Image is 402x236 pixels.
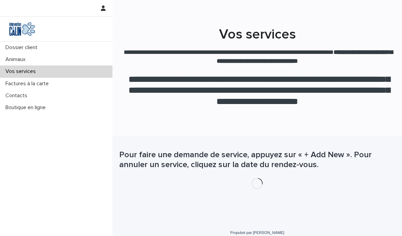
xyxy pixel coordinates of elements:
[5,57,26,62] font: Animaux
[5,93,27,98] font: Contacts
[5,81,49,86] font: Factures à la carte
[5,69,36,74] font: Vos services
[5,105,46,110] font: Boutique en ligne
[230,231,284,235] a: Propulsé par [PERSON_NAME]
[219,28,296,41] font: Vos services
[5,22,39,36] img: Y0SYDZVsQvbSeSFpbQoq
[5,45,37,50] font: Dossier client
[119,151,372,169] font: Pour faire une demande de service, appuyez sur « + Add New ». Pour annuler un service, cliquez su...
